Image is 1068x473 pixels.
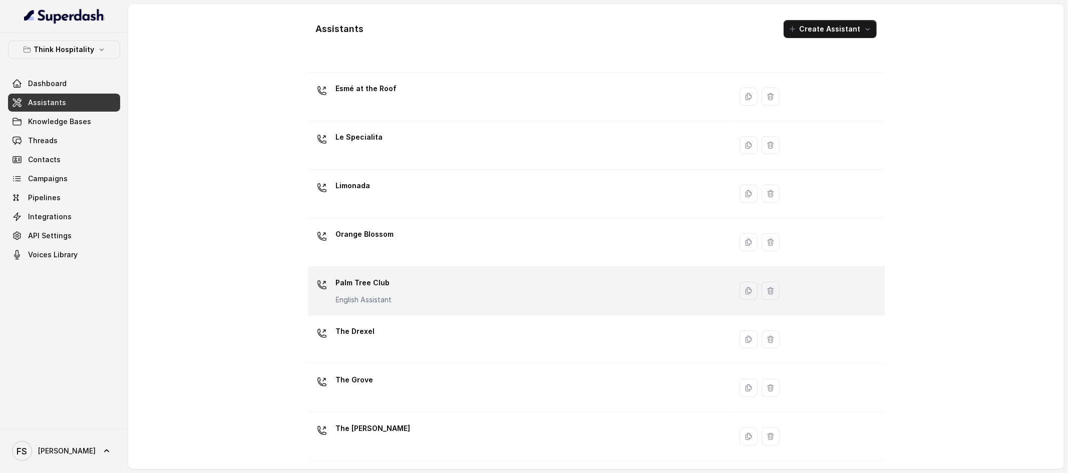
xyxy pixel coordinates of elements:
[8,437,120,465] a: [PERSON_NAME]
[8,94,120,112] a: Assistants
[336,275,392,291] p: Palm Tree Club
[336,372,374,388] p: The Grove
[316,21,364,37] h1: Assistants
[8,170,120,188] a: Campaigns
[336,129,383,145] p: Le Specialita
[8,113,120,131] a: Knowledge Bases
[8,189,120,207] a: Pipelines
[28,117,91,127] span: Knowledge Bases
[34,44,95,56] p: Think Hospitality
[8,246,120,264] a: Voices Library
[24,8,105,24] img: light.svg
[8,227,120,245] a: API Settings
[28,250,78,260] span: Voices Library
[8,132,120,150] a: Threads
[8,208,120,226] a: Integrations
[336,323,375,339] p: The Drexel
[336,81,397,97] p: Esmé at the Roof
[28,231,72,241] span: API Settings
[336,295,392,305] p: English Assistant
[336,420,411,436] p: The [PERSON_NAME]
[8,41,120,59] button: Think Hospitality
[17,446,28,456] text: FS
[28,174,68,184] span: Campaigns
[38,446,96,456] span: [PERSON_NAME]
[336,178,371,194] p: Limonada
[28,193,61,203] span: Pipelines
[28,79,67,89] span: Dashboard
[28,98,66,108] span: Assistants
[28,212,72,222] span: Integrations
[8,151,120,169] a: Contacts
[28,136,58,146] span: Threads
[28,155,61,165] span: Contacts
[784,20,877,38] button: Create Assistant
[8,75,120,93] a: Dashboard
[336,226,394,242] p: Orange Blossom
